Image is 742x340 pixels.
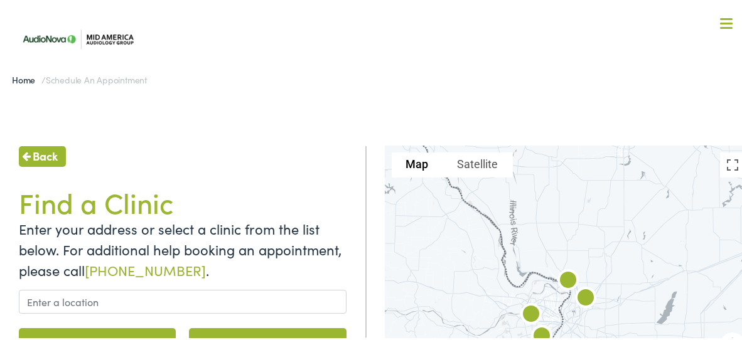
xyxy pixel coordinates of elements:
h1: Find a Clinic [19,184,347,217]
span: / [12,72,147,84]
a: What We Offer [24,50,736,89]
span: Schedule an Appointment [46,72,147,84]
span: Back [33,146,58,162]
a: Back [19,144,66,165]
input: Enter a location [19,288,347,312]
a: Home [12,72,41,84]
button: Show street map [392,151,443,176]
button: Show satellite imagery [443,151,513,176]
p: Enter your address or select a clinic from the list below. For additional help booking an appoint... [19,216,347,279]
a: [PHONE_NUMBER] [85,258,206,278]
